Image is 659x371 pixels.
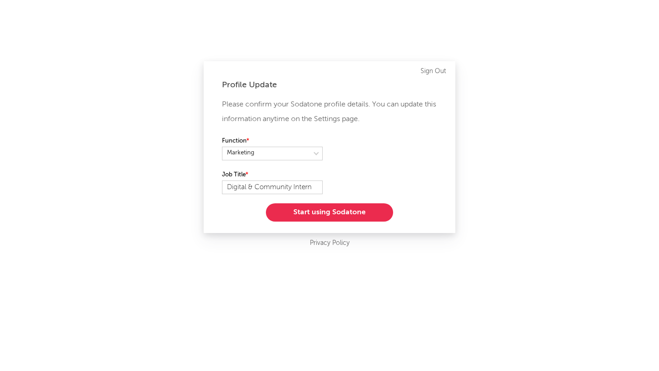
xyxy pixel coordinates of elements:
[222,79,437,90] div: Profile Update
[222,136,323,147] label: Function
[222,97,437,127] p: Please confirm your Sodatone profile details. You can update this information anytime on the Sett...
[310,238,350,249] a: Privacy Policy
[222,170,323,180] label: Job Title
[421,66,446,77] a: Sign Out
[266,203,393,222] button: Start using Sodatone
